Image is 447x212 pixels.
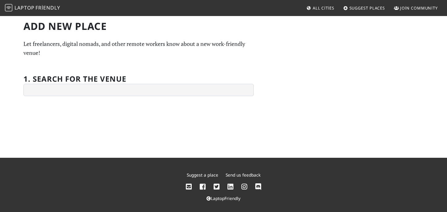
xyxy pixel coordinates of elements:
[23,39,254,57] p: Let freelancers, digital nomads, and other remote workers know about a new work-friendly venue!
[341,2,388,14] a: Suggest Places
[207,195,240,201] a: LaptopFriendly
[391,2,440,14] a: Join Community
[23,20,254,32] h1: Add new Place
[15,4,35,11] span: Laptop
[400,5,438,11] span: Join Community
[5,4,12,11] img: LaptopFriendly
[304,2,337,14] a: All Cities
[36,4,60,11] span: Friendly
[5,3,60,14] a: LaptopFriendly LaptopFriendly
[187,172,218,178] a: Suggest a place
[226,172,261,178] a: Send us feedback
[313,5,334,11] span: All Cities
[23,75,126,84] h2: 1. Search for the venue
[349,5,385,11] span: Suggest Places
